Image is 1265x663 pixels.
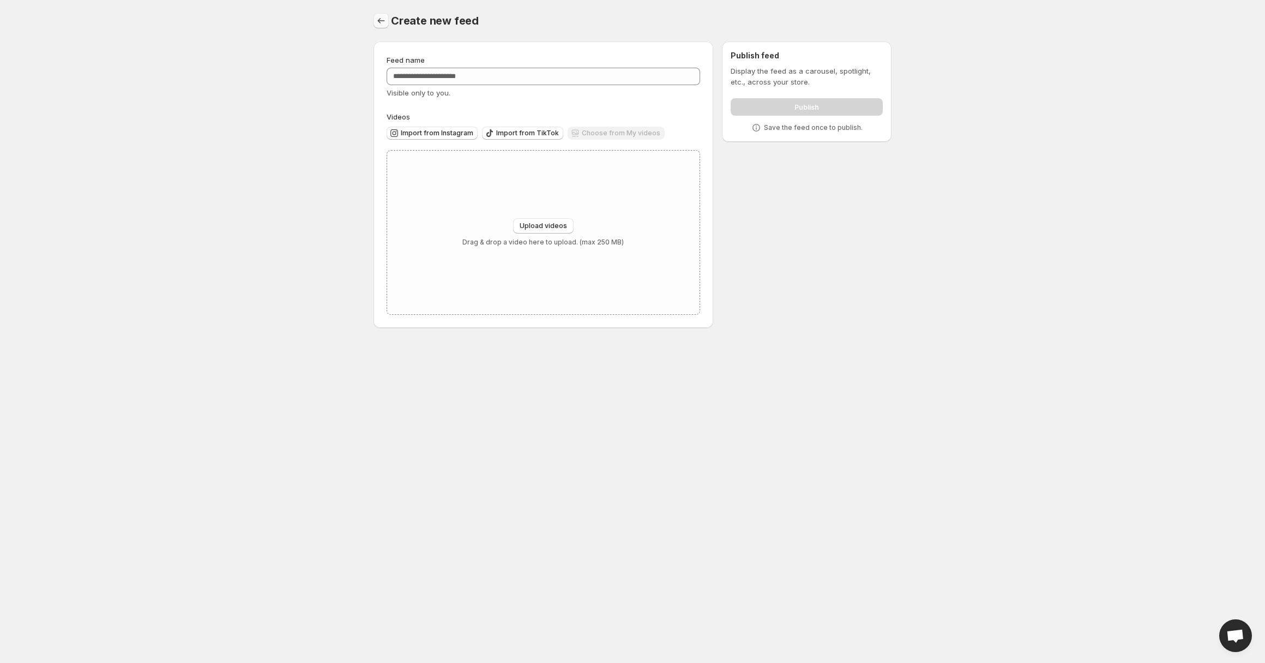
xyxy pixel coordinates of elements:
button: Import from Instagram [387,127,478,140]
button: Settings [374,13,389,28]
span: Upload videos [520,222,567,230]
button: Upload videos [513,218,574,234]
a: Open chat [1219,619,1252,652]
span: Feed name [387,56,425,64]
span: Import from TikTok [496,129,559,138]
span: Create new feed [391,14,479,27]
span: Visible only to you. [387,88,450,97]
p: Save the feed once to publish. [764,123,863,132]
p: Display the feed as a carousel, spotlight, etc., across your store. [731,65,883,87]
p: Drag & drop a video here to upload. (max 250 MB) [462,238,624,247]
button: Import from TikTok [482,127,563,140]
span: Import from Instagram [401,129,473,138]
h2: Publish feed [731,50,883,61]
span: Videos [387,112,410,121]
